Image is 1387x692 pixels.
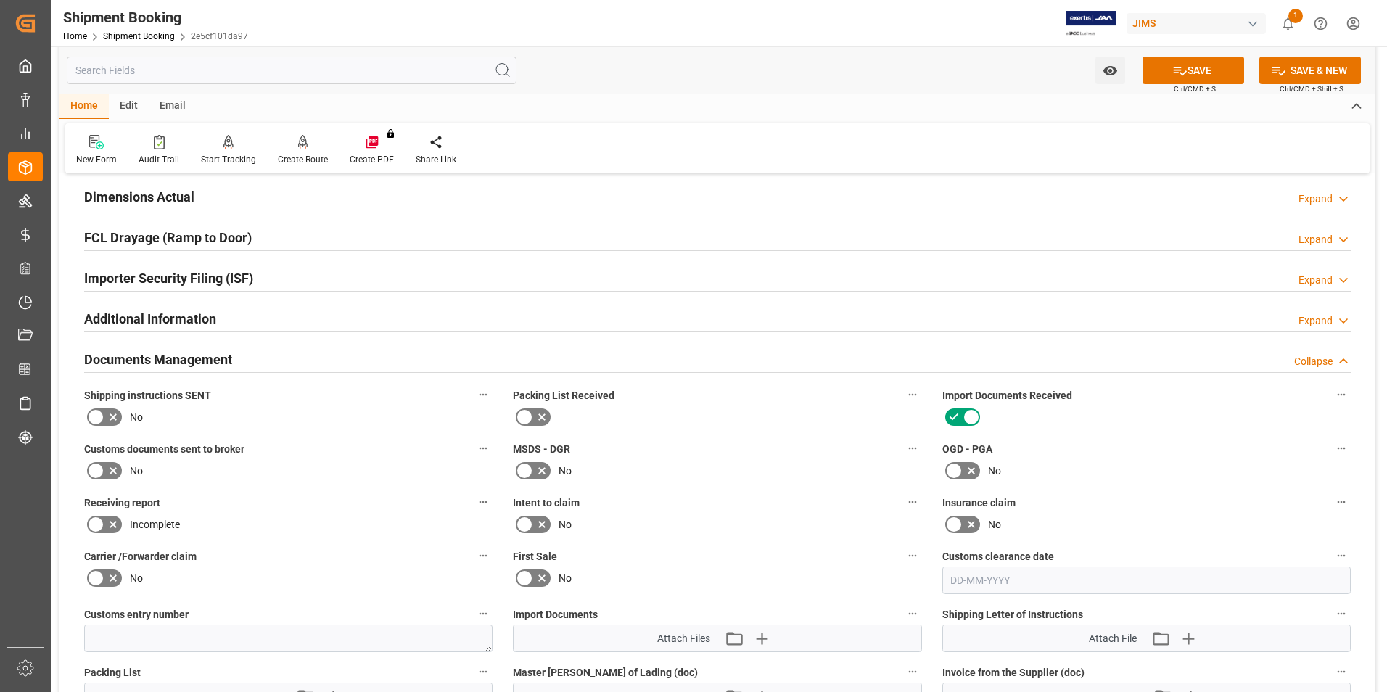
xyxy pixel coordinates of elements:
span: Packing List Received [513,388,614,403]
span: First Sale [513,549,557,564]
div: JIMS [1127,13,1266,34]
button: Carrier /Forwarder claim [474,546,493,565]
div: Home [59,94,109,119]
span: Packing List [84,665,141,680]
button: Import Documents Received [1332,385,1351,404]
span: Incomplete [130,517,180,532]
h2: FCL Drayage (Ramp to Door) [84,228,252,247]
h2: Additional Information [84,309,216,329]
span: No [130,571,143,586]
button: Customs documents sent to broker [474,439,493,458]
span: No [988,464,1001,479]
div: Create Route [278,153,328,166]
span: MSDS - DGR [513,442,570,457]
span: Import Documents Received [942,388,1072,403]
button: open menu [1095,57,1125,84]
span: Customs documents sent to broker [84,442,244,457]
button: Intent to claim [903,493,922,511]
span: Customs entry number [84,607,189,622]
div: Email [149,94,197,119]
span: Intent to claim [513,495,580,511]
div: New Form [76,153,117,166]
div: Start Tracking [201,153,256,166]
button: First Sale [903,546,922,565]
button: Customs entry number [474,604,493,623]
span: No [559,517,572,532]
div: Expand [1298,273,1333,288]
div: Edit [109,94,149,119]
a: Shipment Booking [103,31,175,41]
div: Shipment Booking [63,7,248,28]
span: Shipping instructions SENT [84,388,211,403]
button: Shipping Letter of Instructions [1332,604,1351,623]
a: Home [63,31,87,41]
h2: Importer Security Filing (ISF) [84,268,253,288]
button: Customs clearance date [1332,546,1351,565]
span: Ctrl/CMD + Shift + S [1280,83,1343,94]
input: Search Fields [67,57,516,84]
button: OGD - PGA [1332,439,1351,458]
button: Shipping instructions SENT [474,385,493,404]
span: Invoice from the Supplier (doc) [942,665,1085,680]
button: SAVE [1143,57,1244,84]
button: Packing List [474,662,493,681]
span: OGD - PGA [942,442,992,457]
span: Shipping Letter of Instructions [942,607,1083,622]
button: Help Center [1304,7,1337,40]
div: Expand [1298,313,1333,329]
span: Ctrl/CMD + S [1174,83,1216,94]
button: Packing List Received [903,385,922,404]
button: Insurance claim [1332,493,1351,511]
h2: Dimensions Actual [84,187,194,207]
img: Exertis%20JAM%20-%20Email%20Logo.jpg_1722504956.jpg [1066,11,1116,36]
span: No [559,571,572,586]
button: Master [PERSON_NAME] of Lading (doc) [903,662,922,681]
button: Import Documents [903,604,922,623]
div: Audit Trail [139,153,179,166]
div: Share Link [416,153,456,166]
button: Invoice from the Supplier (doc) [1332,662,1351,681]
span: No [130,410,143,425]
span: 1 [1288,9,1303,23]
span: No [559,464,572,479]
h2: Documents Management [84,350,232,369]
span: No [130,464,143,479]
div: Expand [1298,191,1333,207]
span: Carrier /Forwarder claim [84,549,197,564]
span: Attach File [1089,631,1137,646]
span: Receiving report [84,495,160,511]
button: SAVE & NEW [1259,57,1361,84]
button: JIMS [1127,9,1272,37]
span: No [988,517,1001,532]
span: Customs clearance date [942,549,1054,564]
span: Attach Files [657,631,710,646]
button: show 1 new notifications [1272,7,1304,40]
button: MSDS - DGR [903,439,922,458]
span: Master [PERSON_NAME] of Lading (doc) [513,665,698,680]
div: Collapse [1294,354,1333,369]
input: DD-MM-YYYY [942,567,1351,594]
div: Expand [1298,232,1333,247]
span: Import Documents [513,607,598,622]
button: Receiving report [474,493,493,511]
span: Insurance claim [942,495,1016,511]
